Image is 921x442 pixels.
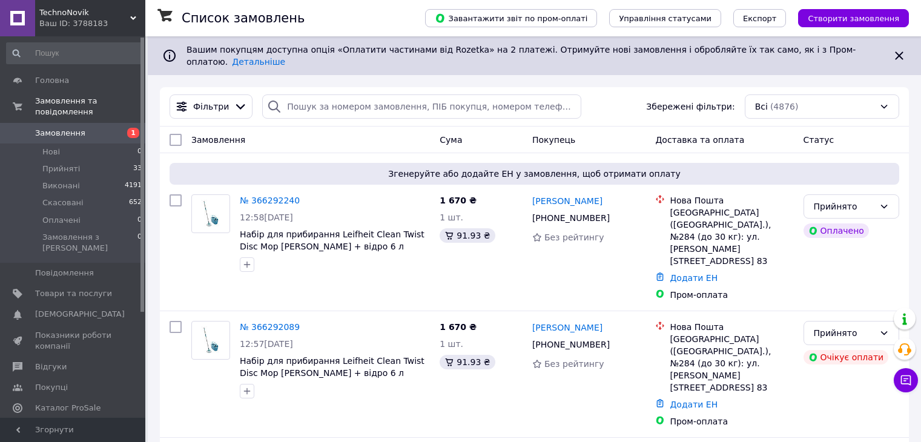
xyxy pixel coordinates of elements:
span: Товари та послуги [35,288,112,299]
span: Скасовані [42,197,84,208]
div: [PHONE_NUMBER] [530,209,612,226]
a: Набір для прибирання Leifheit Clean Twist Disc Mop [PERSON_NAME] + відро 6 л [240,229,424,251]
span: Прийняті [42,163,80,174]
h1: Список замовлень [182,11,305,25]
div: 91.93 ₴ [440,355,495,369]
span: 12:57[DATE] [240,339,293,349]
span: Експорт [743,14,777,23]
a: Додати ЕН [670,273,718,283]
span: Виконані [42,180,80,191]
span: Нові [42,147,60,157]
div: Нова Пошта [670,194,793,206]
button: Чат з покупцем [894,368,918,392]
div: 91.93 ₴ [440,228,495,243]
span: Каталог ProSale [35,403,101,414]
div: Прийнято [814,200,874,213]
span: Без рейтингу [544,359,604,369]
a: Додати ЕН [670,400,718,409]
span: Головна [35,75,69,86]
span: Cума [440,135,462,145]
span: 652 [129,197,142,208]
span: Покупець [532,135,575,145]
a: Детальніше [232,57,285,67]
span: Статус [804,135,834,145]
div: [GEOGRAPHIC_DATA] ([GEOGRAPHIC_DATA].), №284 (до 30 кг): ул. [PERSON_NAME][STREET_ADDRESS] 83 [670,206,793,267]
span: Показники роботи компанії [35,330,112,352]
a: Створити замовлення [786,13,909,22]
span: Без рейтингу [544,233,604,242]
span: 4191 [125,180,142,191]
span: Доставка та оплата [655,135,744,145]
span: Згенеруйте або додайте ЕН у замовлення, щоб отримати оплату [174,168,894,180]
span: (4876) [770,102,799,111]
div: [PHONE_NUMBER] [530,336,612,353]
span: 0 [137,215,142,226]
span: Покупці [35,382,68,393]
span: 1 шт. [440,213,463,222]
a: Фото товару [191,321,230,360]
a: [PERSON_NAME] [532,322,602,334]
div: Пром-оплата [670,415,793,427]
button: Завантажити звіт по пром-оплаті [425,9,597,27]
span: TechnoNovik [39,7,130,18]
span: Вашим покупцям доступна опція «Оплатити частинами від Rozetka» на 2 платежі. Отримуйте нові замов... [187,45,856,67]
div: Очікує оплати [804,350,889,364]
a: № 366292089 [240,322,300,332]
span: 1 [127,128,139,138]
span: 1 670 ₴ [440,322,477,332]
div: Ваш ID: 3788183 [39,18,145,29]
button: Створити замовлення [798,9,909,27]
span: Замовлення з [PERSON_NAME] [42,232,137,254]
span: 1 шт. [440,339,463,349]
span: Створити замовлення [808,14,899,23]
button: Експорт [733,9,787,27]
span: Всі [755,101,768,113]
span: [DEMOGRAPHIC_DATA] [35,309,125,320]
span: Замовлення [191,135,245,145]
span: Оплачені [42,215,81,226]
span: 1 670 ₴ [440,196,477,205]
span: Повідомлення [35,268,94,279]
span: Завантажити звіт по пром-оплаті [435,13,587,24]
span: Фільтри [193,101,229,113]
span: 33 [133,163,142,174]
span: 0 [137,232,142,254]
div: Оплачено [804,223,869,238]
button: Управління статусами [609,9,721,27]
span: 12:58[DATE] [240,213,293,222]
span: Управління статусами [619,14,711,23]
img: Фото товару [192,326,229,355]
span: Замовлення [35,128,85,139]
a: [PERSON_NAME] [532,195,602,207]
div: Нова Пошта [670,321,793,333]
input: Пошук [6,42,143,64]
a: Фото товару [191,194,230,233]
span: Відгуки [35,361,67,372]
span: Замовлення та повідомлення [35,96,145,117]
input: Пошук за номером замовлення, ПІБ покупця, номером телефону, Email, номером накладної [262,94,581,119]
span: Збережені фільтри: [646,101,734,113]
div: Пром-оплата [670,289,793,301]
span: 0 [137,147,142,157]
a: Набір для прибирання Leifheit Clean Twist Disc Mop [PERSON_NAME] + відро 6 л [240,356,424,378]
img: Фото товару [192,200,229,228]
div: Прийнято [814,326,874,340]
a: № 366292240 [240,196,300,205]
div: [GEOGRAPHIC_DATA] ([GEOGRAPHIC_DATA].), №284 (до 30 кг): ул. [PERSON_NAME][STREET_ADDRESS] 83 [670,333,793,394]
